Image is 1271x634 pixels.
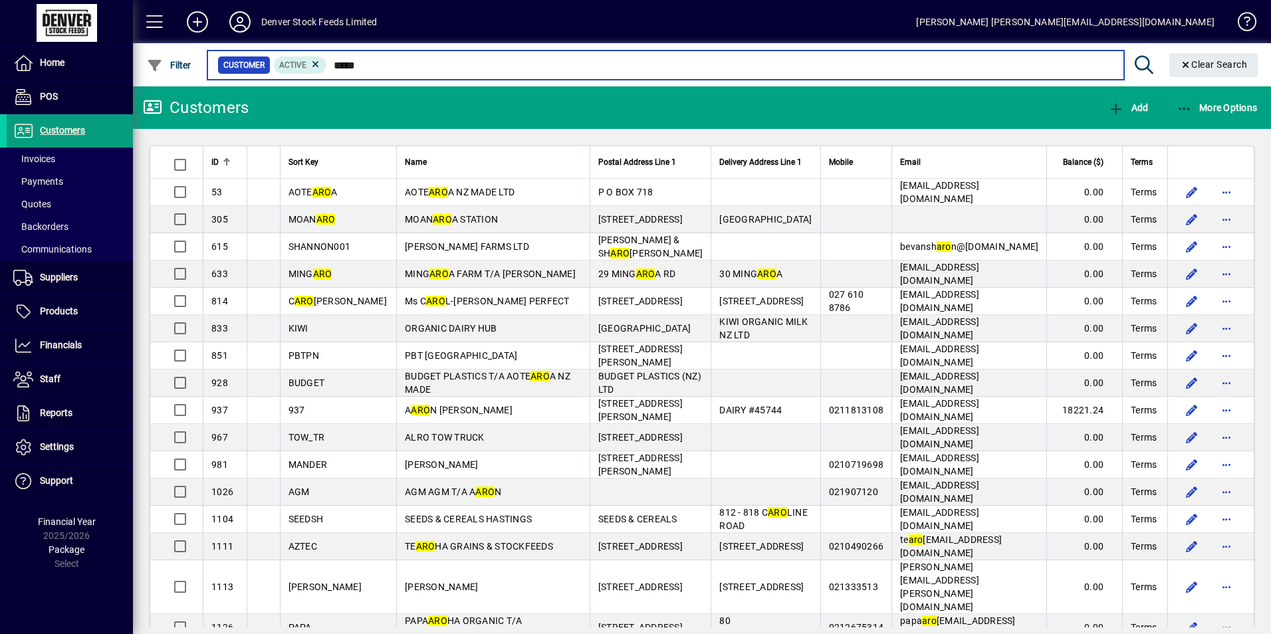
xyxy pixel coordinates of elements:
div: Name [405,155,582,169]
a: Reports [7,397,133,430]
span: [EMAIL_ADDRESS][DOMAIN_NAME] [900,180,979,204]
span: [STREET_ADDRESS] [598,296,683,306]
button: Profile [219,10,261,34]
span: Terms [1131,403,1157,417]
span: [EMAIL_ADDRESS][DOMAIN_NAME] [900,453,979,476]
span: POS [40,91,58,102]
span: MOAN [289,214,336,225]
span: bevansh n@[DOMAIN_NAME] [900,241,1038,252]
span: PBTPN [289,350,319,361]
span: Terms [1131,349,1157,362]
button: More options [1216,427,1237,448]
button: Edit [1181,263,1203,284]
mat-chip: Activation Status: Active [274,56,327,74]
span: BUDGET [289,377,325,388]
span: Ms C L-[PERSON_NAME] PERFECT [405,296,570,306]
em: ARO [411,405,430,415]
span: 1026 [211,486,233,497]
span: 1126 [211,622,233,633]
button: Edit [1181,508,1203,530]
span: Terms [1131,540,1157,553]
button: More options [1216,290,1237,312]
a: Support [7,465,133,498]
span: 633 [211,268,228,279]
span: BUDGET PLASTICS (NZ) LTD [598,371,701,395]
span: 615 [211,241,228,252]
span: 937 [289,405,305,415]
button: More options [1216,454,1237,475]
em: ARO [312,187,332,197]
span: [EMAIL_ADDRESS][DOMAIN_NAME] [900,507,979,531]
td: 0.00 [1046,342,1122,370]
span: DAIRY #45744 [719,405,782,415]
div: ID [211,155,239,169]
span: PAPA [289,622,312,633]
span: Sort Key [289,155,318,169]
span: Customer [223,58,265,72]
span: [STREET_ADDRESS] [598,432,683,443]
span: Delivery Address Line 1 [719,155,802,169]
span: Terms [1131,185,1157,199]
div: Mobile [829,155,884,169]
button: Filter [144,53,195,77]
span: 1113 [211,581,233,592]
td: 0.00 [1046,424,1122,451]
span: AOTE A [289,187,338,197]
span: [STREET_ADDRESS][PERSON_NAME] [598,453,683,476]
span: [EMAIL_ADDRESS][DOMAIN_NAME] [900,289,979,313]
em: ARO [757,268,776,279]
a: Invoices [7,148,133,170]
span: [STREET_ADDRESS] [598,214,683,225]
td: 0.00 [1046,179,1122,206]
span: Terms [1131,431,1157,444]
em: ARO [428,615,447,626]
div: Email [900,155,1038,169]
span: [EMAIL_ADDRESS][DOMAIN_NAME] [900,262,979,286]
span: Terms [1131,458,1157,471]
span: [EMAIL_ADDRESS][DOMAIN_NAME] [900,371,979,395]
button: Edit [1181,209,1203,230]
button: More options [1216,481,1237,502]
button: Edit [1181,454,1203,475]
button: More options [1216,263,1237,284]
td: 0.00 [1046,506,1122,533]
span: AOTE A NZ MADE LTD [405,187,515,197]
span: [PERSON_NAME] [405,459,478,470]
span: [PERSON_NAME] [405,581,478,592]
button: Edit [1181,236,1203,257]
span: [STREET_ADDRESS] [598,581,683,592]
span: 937 [211,405,228,415]
span: AZTEC [289,541,317,552]
span: Terms [1131,485,1157,498]
div: Balance ($) [1055,155,1115,169]
span: MING A FARM T/A [PERSON_NAME] [405,268,576,279]
span: Active [279,60,306,70]
button: More options [1216,236,1237,257]
span: [STREET_ADDRESS] [719,581,804,592]
em: ARO [429,187,448,197]
span: Terms [1131,213,1157,226]
span: [PERSON_NAME] FARMS LTD [405,241,529,252]
span: Mobile [829,155,853,169]
span: Home [40,57,64,68]
span: 981 [211,459,228,470]
span: Invoices [13,154,55,164]
button: More options [1216,372,1237,393]
span: 53 [211,187,223,197]
button: Edit [1181,399,1203,421]
span: Payments [13,176,63,187]
span: Terms [1131,512,1157,526]
span: Support [40,475,73,486]
span: Balance ($) [1063,155,1103,169]
button: More options [1216,181,1237,203]
span: Terms [1131,580,1157,593]
span: 833 [211,323,228,334]
span: Staff [40,373,60,384]
a: Products [7,295,133,328]
span: MING [289,268,332,279]
span: C [PERSON_NAME] [289,296,387,306]
span: 021907120 [829,486,878,497]
a: Knowledge Base [1228,3,1254,46]
span: [STREET_ADDRESS][PERSON_NAME] [598,398,683,422]
em: ARO [316,214,336,225]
